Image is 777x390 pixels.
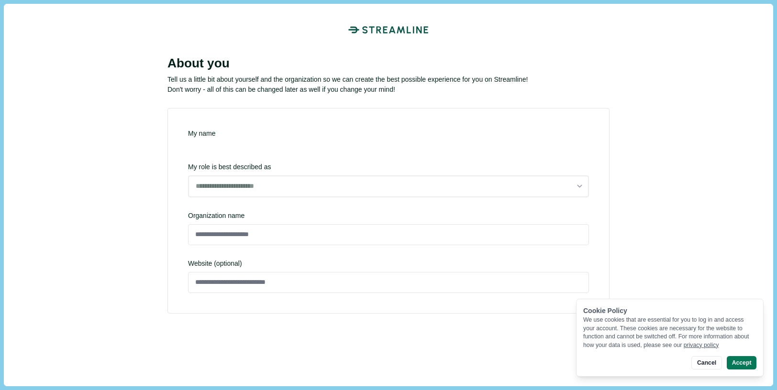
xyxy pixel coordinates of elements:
[583,316,756,349] div: We use cookies that are essential for you to log in and access your account. These cookies are ne...
[684,342,719,348] a: privacy policy
[167,56,610,71] div: About you
[188,259,589,269] span: Website (optional)
[167,75,610,85] p: Tell us a little bit about yourself and the organization so we can create the best possible exper...
[167,85,610,95] p: Don't worry - all of this can be changed later as well if you change your mind!
[188,162,589,197] div: My role is best described as
[727,356,756,369] button: Accept
[188,211,589,221] div: Organization name
[188,129,589,139] div: My name
[583,307,627,314] span: Cookie Policy
[691,356,721,369] button: Cancel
